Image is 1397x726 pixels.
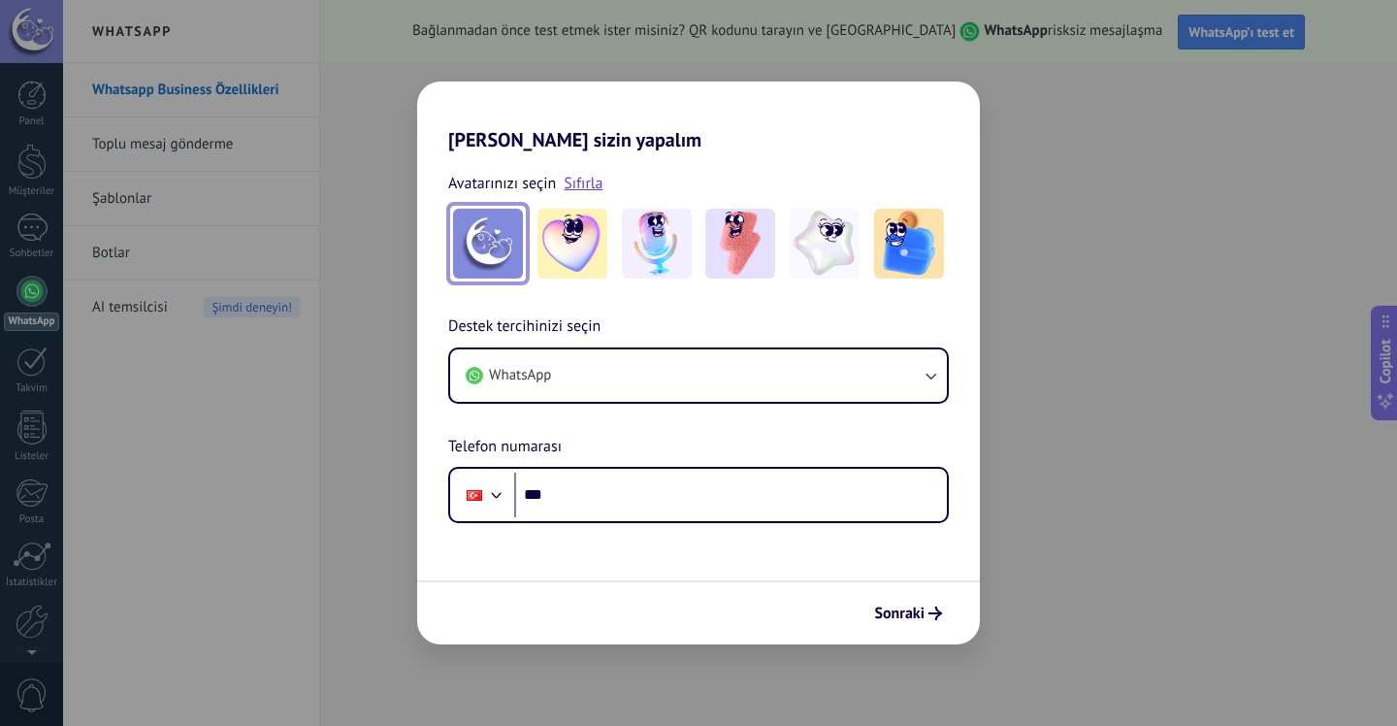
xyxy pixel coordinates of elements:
[874,607,925,620] span: Sonraki
[448,314,601,340] span: Destek tercihinizi seçin
[417,82,980,151] h2: [PERSON_NAME] sizin yapalım
[790,209,860,279] img: -4.jpeg
[705,209,775,279] img: -3.jpeg
[622,209,692,279] img: -2.jpeg
[564,174,602,193] a: Sıfırla
[874,209,944,279] img: -5.jpeg
[865,597,951,630] button: Sonraki
[456,475,493,515] div: Turkey: + 90
[537,209,607,279] img: -1.jpeg
[450,349,947,402] button: WhatsApp
[448,435,562,460] span: Telefon numarası
[489,366,551,385] span: WhatsApp
[448,171,556,196] span: Avatarınızı seçin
